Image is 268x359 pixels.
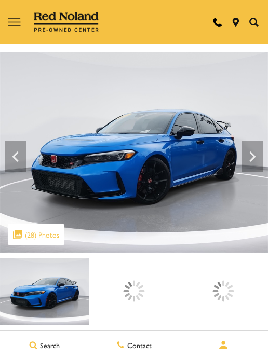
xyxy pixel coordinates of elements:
[245,18,263,27] button: Open the inventory search
[213,18,222,27] a: Call Red Noland Pre-Owned
[34,12,99,33] img: Red Noland Pre-Owned
[34,16,99,26] a: Red Noland Pre-Owned
[179,332,268,358] button: user-profile-menu
[8,224,64,245] div: (28) Photos
[125,340,152,350] span: Contact
[37,340,60,350] span: Search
